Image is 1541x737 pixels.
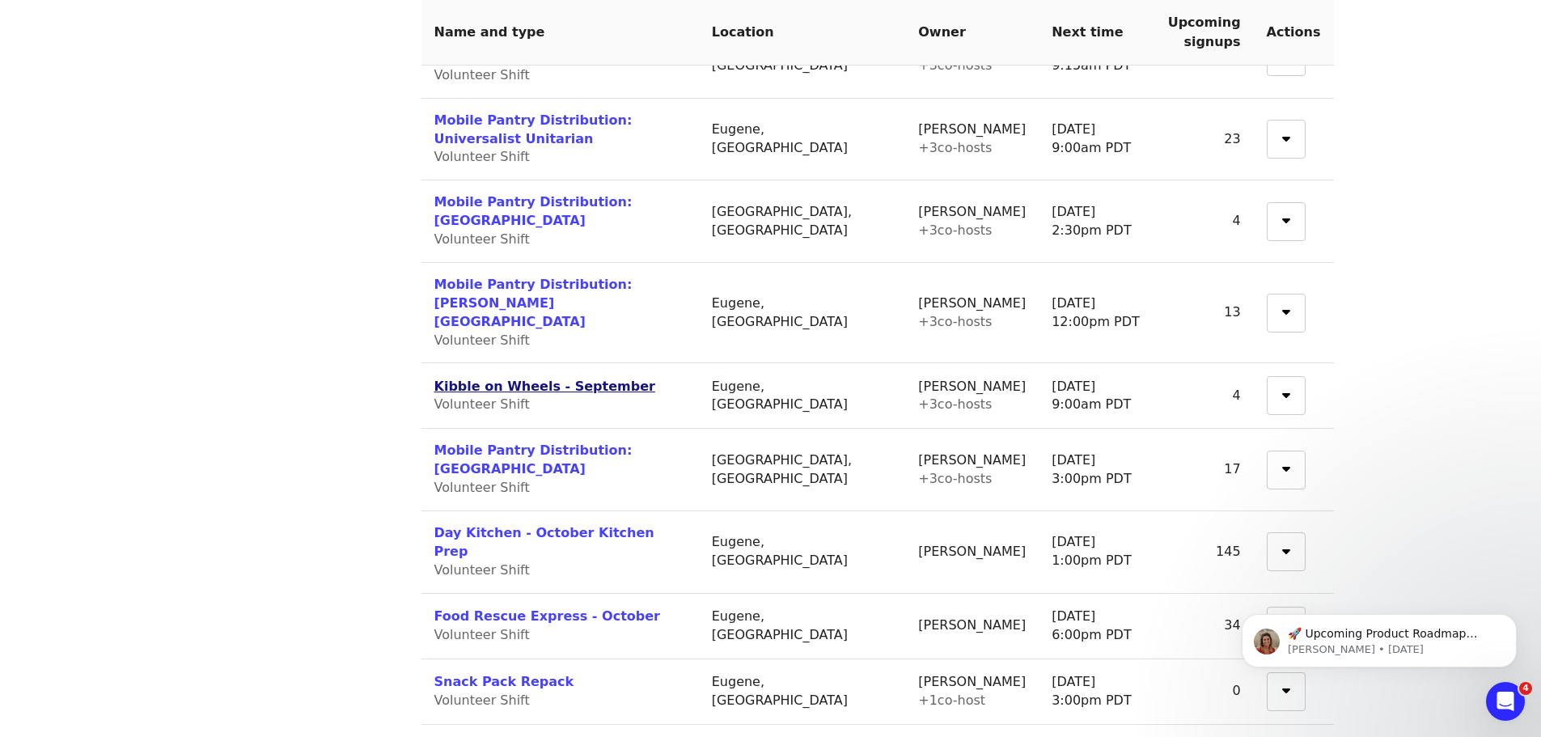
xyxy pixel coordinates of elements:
span: Volunteer Shift [434,149,530,164]
td: [DATE] 2:30pm PDT [1039,180,1154,263]
div: Eugene, [GEOGRAPHIC_DATA] [712,294,893,332]
a: Snack Pack Repack [434,674,574,689]
div: Eugene, [GEOGRAPHIC_DATA] [712,121,893,158]
i: sort-down icon [1282,459,1290,474]
a: Food Rescue Express - October [434,608,660,624]
td: [DATE] 9:00am PDT [1039,363,1154,429]
span: Volunteer Shift [434,480,530,495]
div: [GEOGRAPHIC_DATA], [GEOGRAPHIC_DATA] [712,451,893,489]
td: [PERSON_NAME] [905,511,1039,594]
iframe: Intercom notifications message [1217,580,1541,693]
div: 23 [1168,130,1241,149]
span: Volunteer Shift [434,67,530,83]
div: + 3 co-host s [918,396,1026,414]
a: Mobile Pantry Distribution: Universalist Unitarian [434,112,633,146]
div: + 3 co-host s [918,139,1026,158]
td: [PERSON_NAME] [905,263,1039,364]
a: Day Kitchen - October Kitchen Prep [434,525,654,559]
i: sort-down icon [1282,541,1290,557]
div: 4 [1168,387,1241,405]
span: Volunteer Shift [434,627,530,642]
div: + 1 co-host [918,692,1026,710]
a: Kibble on Wheels - September [434,379,655,394]
td: [DATE] 3:00pm PDT [1039,659,1154,725]
div: 13 [1168,303,1241,322]
a: Mobile Pantry Distribution: [GEOGRAPHIC_DATA] [434,194,633,228]
td: [PERSON_NAME] [905,99,1039,181]
i: sort-down icon [1282,385,1290,400]
div: + 3 co-host s [918,313,1026,332]
div: 4 [1168,212,1241,231]
div: 0 [1168,682,1241,701]
div: Eugene, [GEOGRAPHIC_DATA] [712,378,893,415]
td: [DATE] 6:00pm PDT [1039,594,1154,659]
span: Upcoming signups [1168,15,1241,49]
td: [PERSON_NAME] [905,180,1039,263]
td: [DATE] 12:00pm PDT [1039,263,1154,364]
div: 17 [1168,460,1241,479]
div: 145 [1168,543,1241,561]
div: Eugene, [GEOGRAPHIC_DATA] [712,673,893,710]
i: sort-down icon [1282,129,1290,144]
td: [DATE] 9:00am PDT [1039,99,1154,181]
div: 34 [1168,616,1241,635]
span: Volunteer Shift [434,693,530,708]
iframe: Intercom live chat [1486,682,1525,721]
span: Volunteer Shift [434,562,530,578]
td: [DATE] 1:00pm PDT [1039,511,1154,594]
span: Volunteer Shift [434,332,530,348]
div: + 3 co-host s [918,470,1026,489]
i: sort-down icon [1282,210,1290,226]
td: [PERSON_NAME] [905,659,1039,725]
span: Volunteer Shift [434,231,530,247]
td: [PERSON_NAME] [905,429,1039,511]
a: Mobile Pantry Distribution: [GEOGRAPHIC_DATA] [434,443,633,477]
div: [GEOGRAPHIC_DATA], [GEOGRAPHIC_DATA] [712,203,893,240]
span: 4 [1519,682,1532,695]
td: [PERSON_NAME] [905,594,1039,659]
div: Eugene, [GEOGRAPHIC_DATA] [712,608,893,645]
span: Volunteer Shift [434,396,530,412]
a: Mobile Pantry Distribution: [PERSON_NAME][GEOGRAPHIC_DATA] [434,277,633,329]
div: + 3 co-host s [918,222,1026,240]
td: [PERSON_NAME] [905,363,1039,429]
td: [DATE] 3:00pm PDT [1039,429,1154,511]
i: sort-down icon [1282,302,1290,317]
div: Eugene, [GEOGRAPHIC_DATA] [712,533,893,570]
div: + 3 co-host s [918,57,1026,75]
